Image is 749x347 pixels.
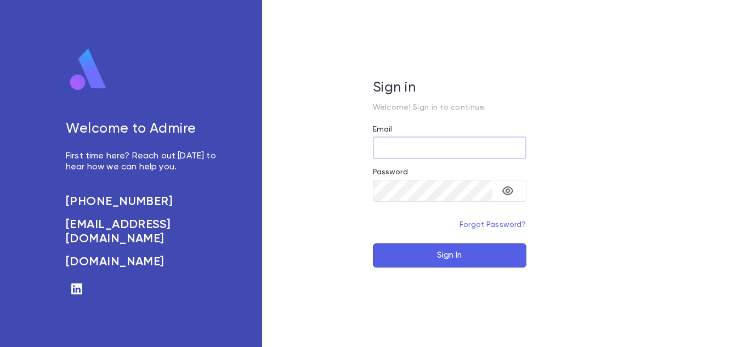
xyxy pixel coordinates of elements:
a: [EMAIL_ADDRESS][DOMAIN_NAME] [66,218,218,246]
img: logo [66,48,111,92]
label: Email [373,125,393,134]
label: Password [373,168,408,177]
p: First time here? Reach out [DATE] to hear how we can help you. [66,151,218,173]
a: [DOMAIN_NAME] [66,255,218,269]
h5: Welcome to Admire [66,121,218,138]
a: Forgot Password? [459,221,526,229]
button: toggle password visibility [497,180,519,202]
h5: Sign in [373,80,526,96]
p: Welcome! Sign in to continue. [373,103,526,112]
button: Sign In [373,243,526,268]
a: [PHONE_NUMBER] [66,195,218,209]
